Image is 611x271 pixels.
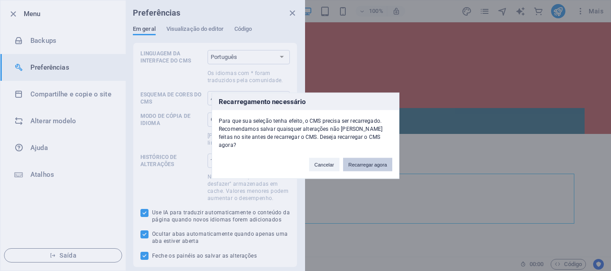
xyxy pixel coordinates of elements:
button: Cancelar [309,158,339,171]
font: Recarregamento necessário [219,97,305,105]
font: Recarregar agora [348,162,387,167]
button: Recarregar agora [343,158,392,171]
font: Cancelar [314,162,334,167]
font:  [246,94,249,103]
font: Para que sua seleção tenha efeito, o CMS precisa ser recarregado. Recomendamos salvar quaisquer a... [219,117,382,148]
